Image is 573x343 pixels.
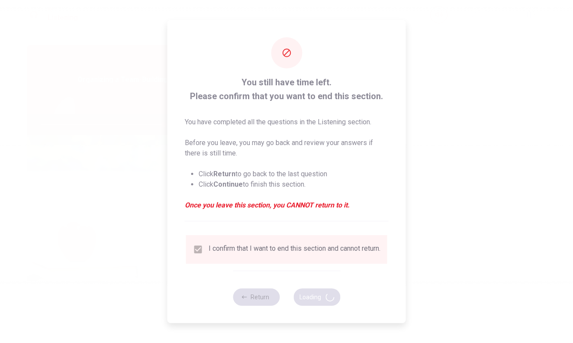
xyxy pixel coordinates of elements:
p: Before you leave, you may go back and review your answers if there is still time. [185,138,389,159]
em: Once you leave this section, you CANNOT return to it. [185,200,389,210]
div: I confirm that I want to end this section and cannot return. [209,244,380,255]
button: Return [233,288,280,306]
button: Loading [293,288,340,306]
li: Click to finish this section. [199,179,389,190]
span: You still have time left. Please confirm that you want to end this section. [185,75,389,103]
p: You have completed all the questions in the Listening section. [185,117,389,127]
li: Click to go back to the last question [199,169,389,179]
strong: Continue [213,180,243,188]
strong: Return [213,170,235,178]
